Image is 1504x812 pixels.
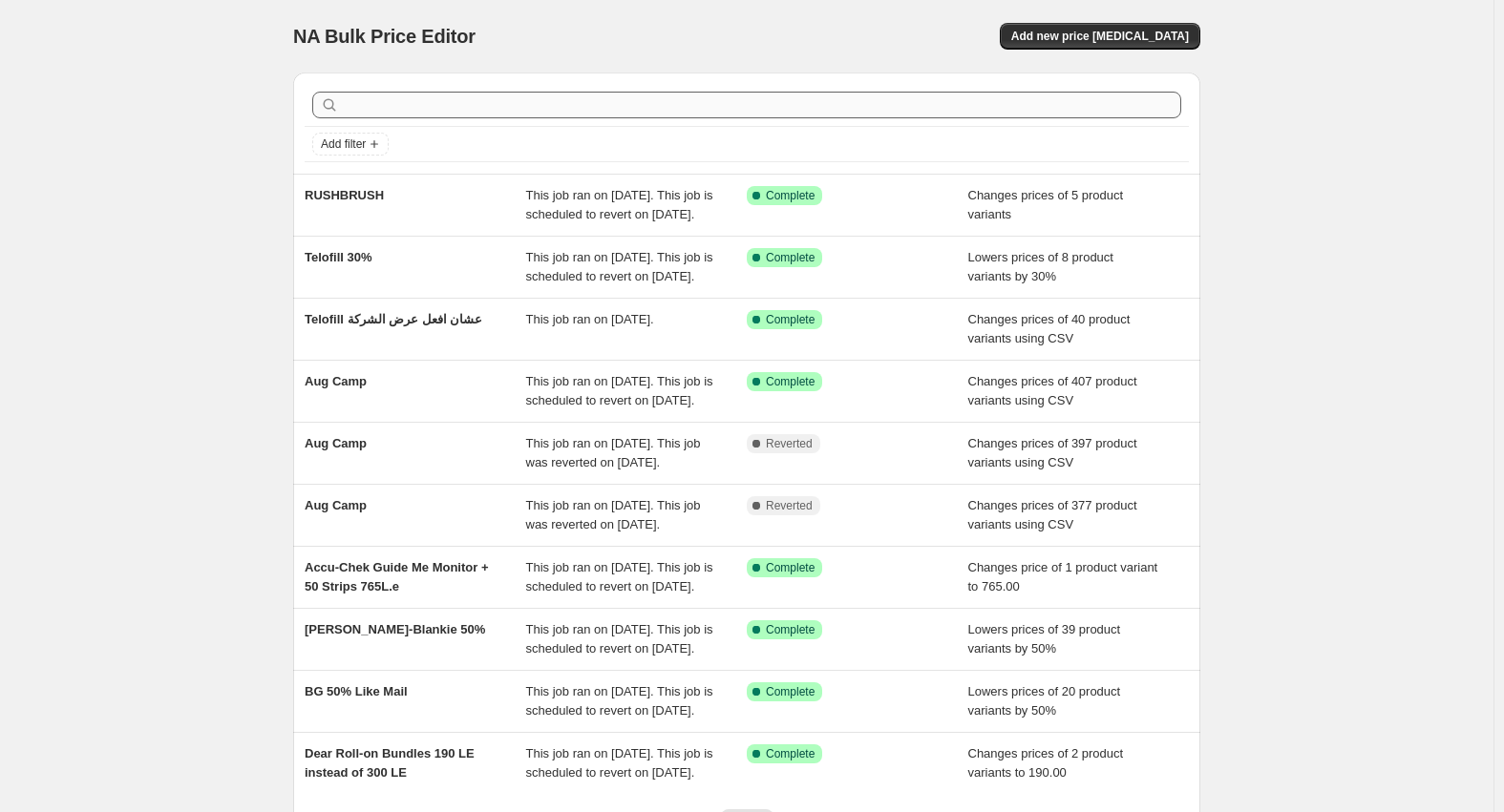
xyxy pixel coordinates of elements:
span: Add new price [MEDICAL_DATA] [1011,29,1189,44]
span: This job ran on [DATE]. This job is scheduled to revert on [DATE]. [526,746,713,780]
span: Complete [766,746,815,761]
span: Lowers prices of 39 product variants by 50% [968,622,1121,656]
span: This job ran on [DATE]. This job is scheduled to revert on [DATE]. [526,374,713,407]
span: Reverted [766,498,813,513]
span: Changes prices of 5 product variants [968,188,1124,221]
span: Changes prices of 377 product variants using CSV [968,498,1137,531]
span: This job ran on [DATE]. This job is scheduled to revert on [DATE]. [526,560,713,593]
span: Changes prices of 397 product variants using CSV [968,436,1137,469]
span: NA Bulk Price Editor [293,26,476,47]
span: [PERSON_NAME]-Blankie 50% [305,622,485,636]
span: Changes prices of 40 product variants using CSV [968,312,1131,345]
span: Complete [766,374,815,389]
span: Accu-Chek Guide Me Monitor + 50 Strips 765L.e [305,560,489,593]
span: Complete [766,622,815,637]
span: BG 50% Like Mail [305,684,408,698]
span: Changes prices of 2 product variants to 190.00 [968,746,1124,780]
span: Aug Camp [305,436,367,450]
button: Add filter [312,133,389,156]
span: Complete [766,560,815,575]
span: This job ran on [DATE]. This job is scheduled to revert on [DATE]. [526,622,713,656]
span: RUSHBRUSH [305,188,384,202]
span: This job ran on [DATE]. This job is scheduled to revert on [DATE]. [526,250,713,283]
span: Add filter [321,136,366,152]
span: Complete [766,684,815,699]
span: Lowers prices of 8 product variants by 30% [968,250,1113,283]
span: Aug Camp [305,374,367,388]
span: Complete [766,312,815,327]
span: This job ran on [DATE]. This job was reverted on [DATE]. [526,498,701,531]
span: Dear Roll-on Bundles 190 LE instead of 300 LE [305,746,475,780]
span: Lowers prices of 20 product variants by 50% [968,684,1121,718]
span: Telofill 30% [305,250,372,264]
span: This job ran on [DATE]. This job was reverted on [DATE]. [526,436,701,469]
span: Telofill عشان افعل عرض الشركة [305,312,482,326]
button: Add new price [MEDICAL_DATA] [1000,23,1200,50]
span: Changes prices of 407 product variants using CSV [968,374,1137,407]
span: This job ran on [DATE]. [526,312,654,326]
span: Reverted [766,436,813,451]
span: This job ran on [DATE]. This job is scheduled to revert on [DATE]. [526,188,713,221]
span: Complete [766,188,815,203]
span: Aug Camp [305,498,367,512]
span: Complete [766,250,815,265]
span: Changes price of 1 product variant to 765.00 [968,560,1158,593]
span: This job ran on [DATE]. This job is scheduled to revert on [DATE]. [526,684,713,718]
